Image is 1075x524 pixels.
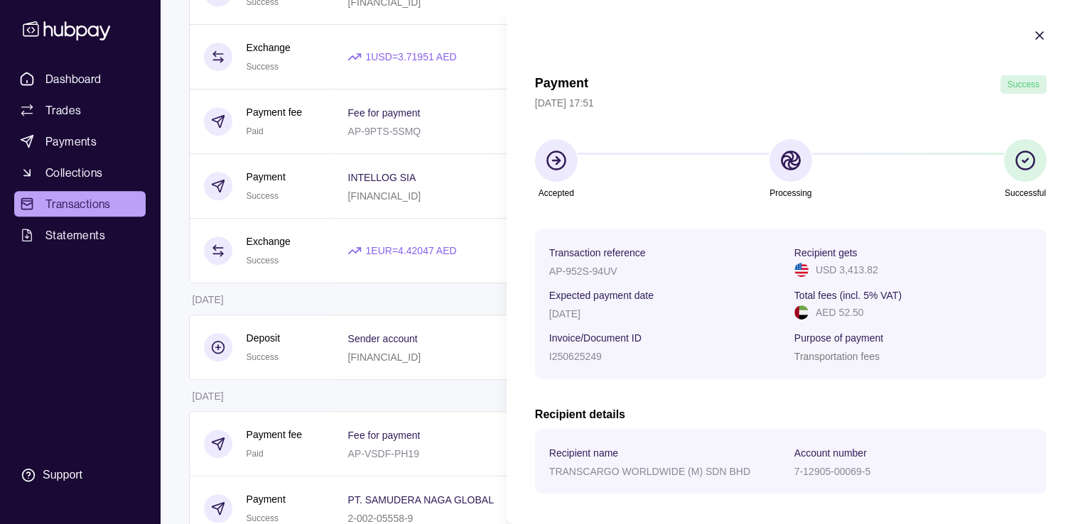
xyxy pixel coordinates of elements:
img: us [794,263,809,277]
p: Recipient gets [794,247,858,258]
p: Total fees (incl. 5% VAT) [794,290,902,301]
p: AP-952S-94UV [549,266,617,277]
p: [DATE] [549,308,580,320]
img: ae [794,305,809,320]
p: I250625249 [549,351,602,362]
p: Expected payment date [549,290,654,301]
p: Transaction reference [549,247,646,258]
p: AED 52.50 [816,305,864,320]
p: Account number [794,447,867,459]
p: Invoice/Document ID [549,332,642,344]
p: TRANSCARGO WORLDWIDE (M) SDN BHD [549,466,750,477]
p: Processing [769,185,811,201]
h2: Recipient details [535,407,1047,422]
p: Recipient name [549,447,618,459]
p: Purpose of payment [794,332,883,344]
p: 7-12905-00069-5 [794,466,870,477]
p: Accepted [539,185,574,201]
p: USD 3,413.82 [816,262,878,278]
p: Transportation fees [794,351,880,362]
p: [DATE] 17:51 [535,95,1047,111]
h1: Payment [535,75,588,94]
span: Success [1008,80,1039,89]
p: Successful [1005,185,1046,201]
